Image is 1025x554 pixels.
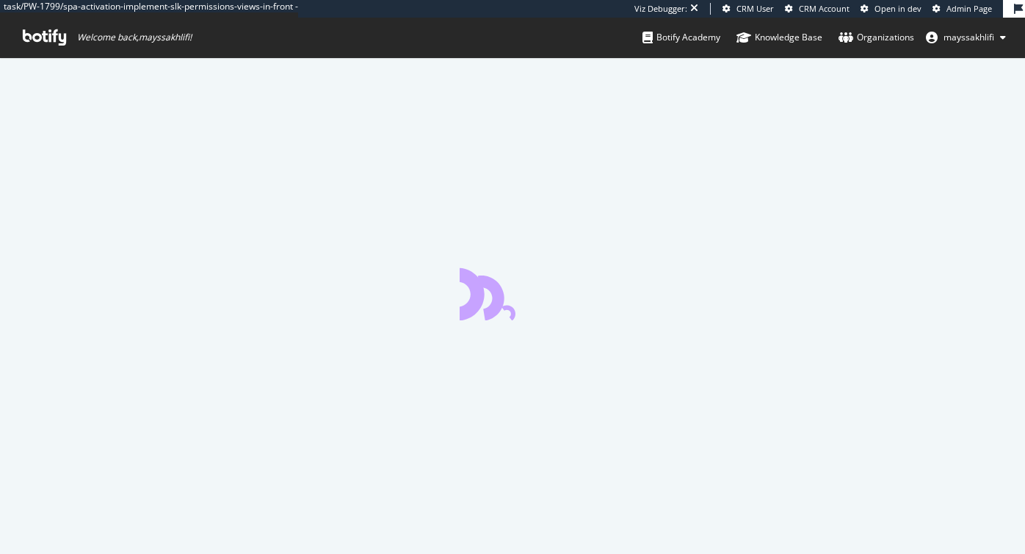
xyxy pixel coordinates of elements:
[943,31,994,43] span: mayssakhlifi
[932,3,992,15] a: Admin Page
[785,3,850,15] a: CRM Account
[722,3,774,15] a: CRM User
[77,32,192,43] span: Welcome back, mayssakhlifi !
[642,30,720,45] div: Botify Academy
[946,3,992,14] span: Admin Page
[736,3,774,14] span: CRM User
[642,18,720,57] a: Botify Academy
[799,3,850,14] span: CRM Account
[874,3,921,14] span: Open in dev
[861,3,921,15] a: Open in dev
[634,3,687,15] div: Viz Debugger:
[839,18,914,57] a: Organizations
[914,26,1018,49] button: mayssakhlifi
[839,30,914,45] div: Organizations
[736,18,822,57] a: Knowledge Base
[736,30,822,45] div: Knowledge Base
